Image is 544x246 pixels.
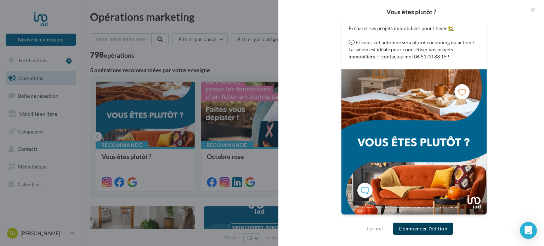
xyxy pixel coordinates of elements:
div: La prévisualisation est non-contractuelle [341,215,487,224]
div: Vous êtes plutôt ? [290,8,533,15]
div: Open Intercom Messenger [520,222,537,239]
button: Fermer [364,224,386,233]
button: Commencer l'édition [393,223,453,235]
